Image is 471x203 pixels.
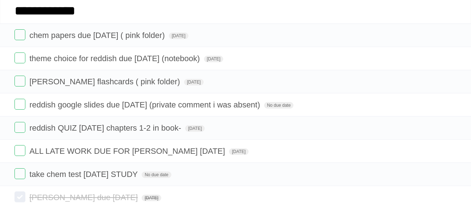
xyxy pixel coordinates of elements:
span: theme choice for reddish due [DATE] (notebook) [29,54,201,63]
span: [PERSON_NAME] flashcards ( pink folder) [29,77,182,86]
span: reddish QUIZ [DATE] chapters 1-2 in book- [29,123,183,132]
span: [DATE] [184,79,204,85]
label: Done [14,191,25,202]
span: reddish google slides due [DATE] (private comment i was absent) [29,100,262,109]
span: [PERSON_NAME] due [DATE] [29,193,139,202]
span: [DATE] [204,56,224,62]
span: chem papers due [DATE] ( pink folder) [29,31,167,40]
span: take chem test [DATE] STUDY [29,170,139,179]
label: Done [14,168,25,179]
label: Done [14,29,25,40]
span: ALL LATE WORK DUE FOR [PERSON_NAME] [DATE] [29,147,227,156]
span: No due date [264,102,293,109]
span: [DATE] [229,148,249,155]
span: [DATE] [169,33,188,39]
label: Done [14,99,25,110]
label: Done [14,52,25,63]
label: Done [14,122,25,133]
span: No due date [142,172,171,178]
span: [DATE] [185,125,205,132]
span: [DATE] [142,195,161,201]
label: Done [14,145,25,156]
label: Done [14,76,25,86]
